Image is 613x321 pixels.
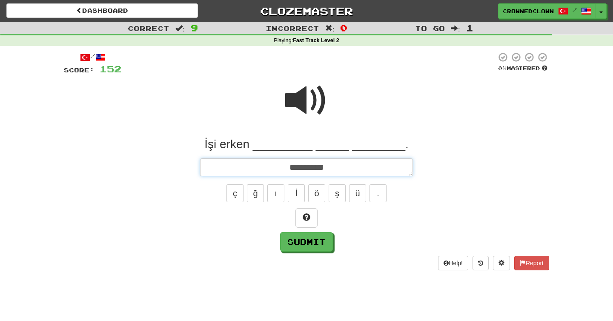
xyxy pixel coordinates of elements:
[266,24,319,32] span: Incorrect
[451,25,460,32] span: :
[325,25,335,32] span: :
[267,184,284,202] button: ı
[329,184,346,202] button: ş
[211,3,402,18] a: Clozemaster
[514,256,549,270] button: Report
[498,3,596,19] a: CrownedClown /
[370,184,387,202] button: .
[64,66,95,74] span: Score:
[288,184,305,202] button: İ
[438,256,468,270] button: Help!
[573,7,577,13] span: /
[64,137,549,152] div: İşi erken _________ _____ ________.
[6,3,198,18] a: Dashboard
[415,24,445,32] span: To go
[64,52,121,63] div: /
[175,25,185,32] span: :
[191,23,198,33] span: 9
[247,184,264,202] button: ğ
[293,37,339,43] strong: Fast Track Level 2
[295,208,318,228] button: Hint!
[496,65,549,72] div: Mastered
[100,63,121,74] span: 152
[340,23,347,33] span: 0
[308,184,325,202] button: ö
[473,256,489,270] button: Round history (alt+y)
[226,184,243,202] button: ç
[128,24,169,32] span: Correct
[498,65,507,72] span: 0 %
[503,7,554,15] span: CrownedClown
[349,184,366,202] button: ü
[280,232,333,252] button: Submit
[466,23,473,33] span: 1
